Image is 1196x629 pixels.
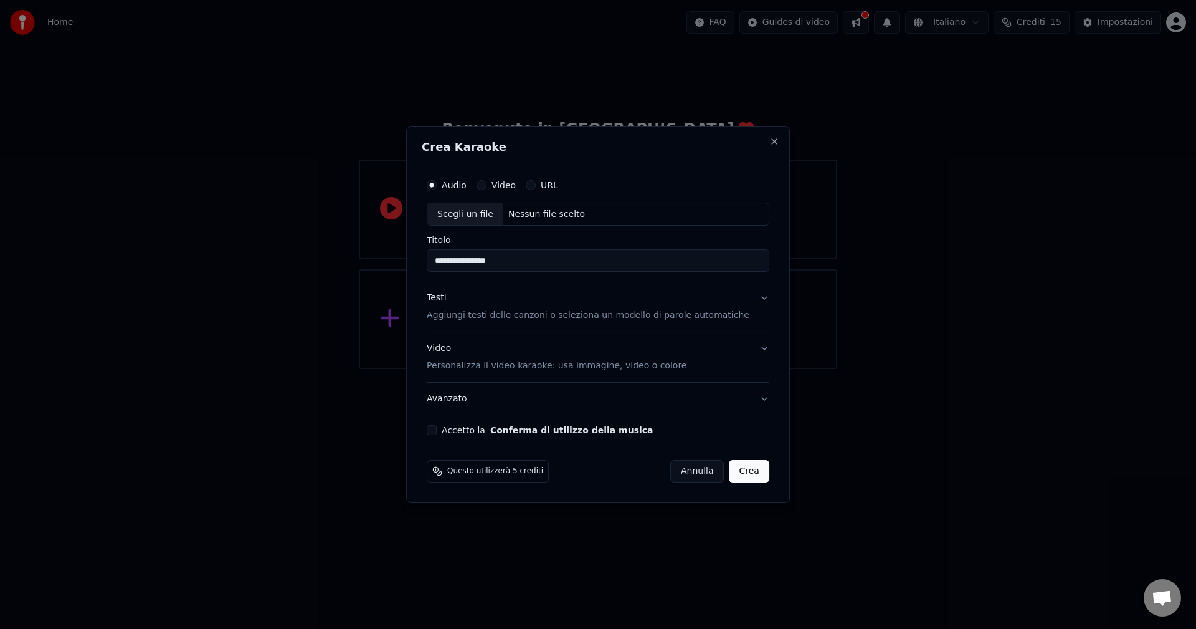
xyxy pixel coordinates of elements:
[427,236,769,245] label: Titolo
[490,426,653,435] button: Accetto la
[427,292,446,305] div: Testi
[541,181,558,190] label: URL
[427,343,686,373] div: Video
[427,383,769,415] button: Avanzato
[427,282,769,332] button: TestiAggiungi testi delle canzoni o seleziona un modello di parole automatiche
[442,181,467,190] label: Audio
[729,460,769,483] button: Crea
[427,203,503,226] div: Scegli un file
[427,333,769,383] button: VideoPersonalizza il video karaoke: usa immagine, video o colore
[670,460,724,483] button: Annulla
[427,310,749,322] p: Aggiungi testi delle canzoni o seleziona un modello di parole automatiche
[503,208,590,221] div: Nessun file scelto
[447,466,543,476] span: Questo utilizzerà 5 crediti
[427,360,686,372] p: Personalizza il video karaoke: usa immagine, video o colore
[442,426,653,435] label: Accetto la
[491,181,516,190] label: Video
[422,142,774,153] h2: Crea Karaoke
